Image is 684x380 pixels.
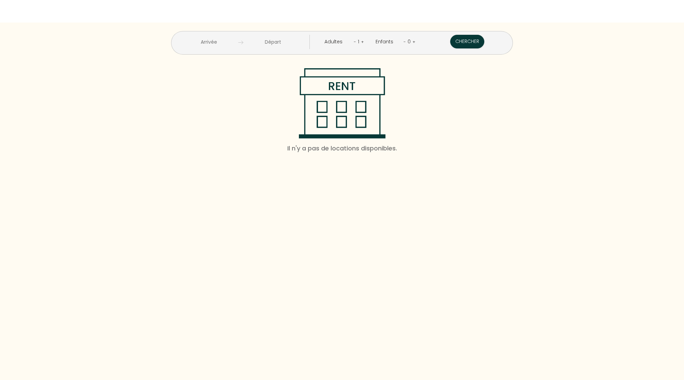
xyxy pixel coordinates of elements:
div: Enfants [376,38,396,45]
a: + [412,39,415,45]
input: Arrivée [179,35,238,49]
a: - [404,39,406,45]
div: Adultes [324,38,345,45]
a: + [361,39,364,45]
a: - [354,39,356,45]
button: Chercher [450,35,484,48]
div: 1 [356,36,361,47]
img: rent-black.png [299,68,385,138]
span: Il n'y a pas de locations disponibles. [287,138,397,158]
div: 0 [406,36,412,47]
img: guests [238,40,243,45]
input: Départ [243,35,302,49]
